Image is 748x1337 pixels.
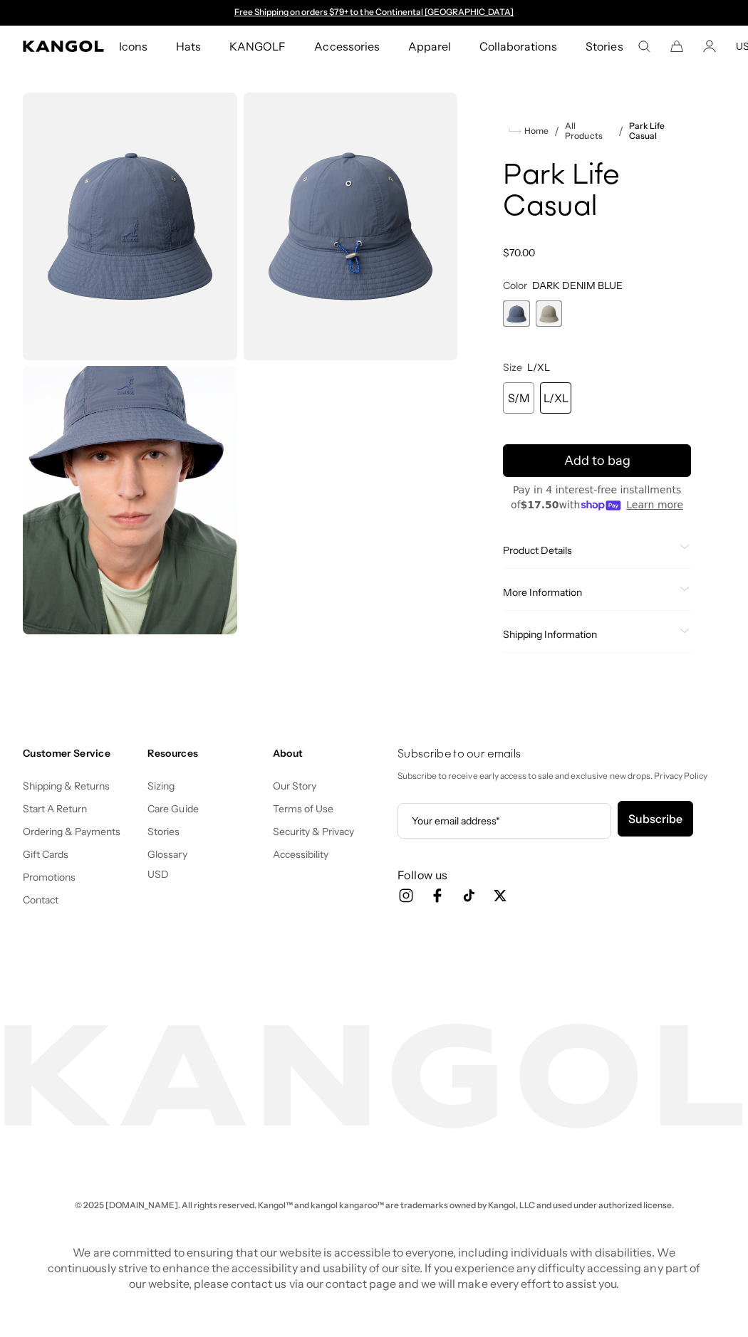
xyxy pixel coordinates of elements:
img: dark denim blue [23,366,237,634]
span: Size [503,361,522,374]
span: L/XL [527,361,550,374]
span: Stories [586,26,623,67]
a: Apparel [394,26,465,67]
span: Icons [119,26,147,67]
span: Product Details [503,544,674,557]
div: S/M [503,382,534,414]
img: color-dark-denim-blue [23,93,237,360]
a: Contact [23,893,58,906]
a: Hats [162,26,215,67]
span: Shipping Information [503,628,674,641]
a: Accessories [300,26,393,67]
a: Stories [147,825,180,838]
img: color-dark-denim-blue [243,93,457,360]
div: 2 of 2 [536,300,562,327]
h4: Customer Service [23,747,136,760]
a: Shipping & Returns [23,780,110,792]
span: Accessories [314,26,379,67]
nav: breadcrumbs [503,121,691,141]
a: KANGOLF [215,26,300,67]
button: Subscribe [618,801,693,837]
a: Care Guide [147,802,198,815]
span: Apparel [408,26,451,67]
h4: Subscribe to our emails [398,747,725,762]
summary: Search here [638,40,650,53]
a: Home [509,125,549,137]
div: L/XL [540,382,571,414]
li: / [613,122,623,140]
span: Color [503,279,527,292]
h4: About [273,747,386,760]
div: 1 of 2 [503,300,529,327]
a: Ordering & Payments [23,825,121,838]
h1: Park Life Casual [503,161,691,224]
span: Add to bag [564,451,630,471]
a: Stories [571,26,637,67]
span: Home [521,126,549,136]
slideshow-component: Announcement bar [227,7,521,19]
a: Start A Return [23,802,87,815]
span: KANGOLF [229,26,286,67]
div: Announcement [227,7,521,19]
span: DARK DENIM BLUE [532,279,623,292]
a: Park Life Casual [629,121,691,141]
a: Sizing [147,780,175,792]
a: Kangol [23,41,105,52]
a: Free Shipping on orders $79+ to the Continental [GEOGRAPHIC_DATA] [234,6,514,17]
a: Icons [105,26,162,67]
span: More Information [503,586,674,599]
label: DARK DENIM BLUE [503,300,529,327]
span: $70.00 [503,246,535,259]
label: WARM GREY [536,300,562,327]
p: We are committed to ensuring that our website is accessible to everyone, including individuals wi... [43,1244,705,1291]
button: Add to bag [503,444,691,477]
a: Gift Cards [23,848,68,861]
a: Our Story [273,780,316,792]
a: Accessibility [273,848,328,861]
a: Collaborations [465,26,571,67]
a: Terms of Use [273,802,333,815]
h4: Resources [147,747,261,760]
p: Subscribe to receive early access to sale and exclusive new drops. Privacy Policy [398,768,725,784]
span: Hats [176,26,201,67]
a: Promotions [23,871,76,884]
button: USD [147,868,169,881]
h3: Follow us [398,867,725,883]
product-gallery: Gallery Viewer [23,93,457,634]
div: 1 of 2 [227,7,521,19]
button: Cart [670,40,683,53]
li: / [549,122,559,140]
span: Collaborations [479,26,557,67]
a: Account [703,40,716,53]
a: Glossary [147,848,187,861]
a: Security & Privacy [273,825,355,838]
a: All Products [565,121,612,141]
